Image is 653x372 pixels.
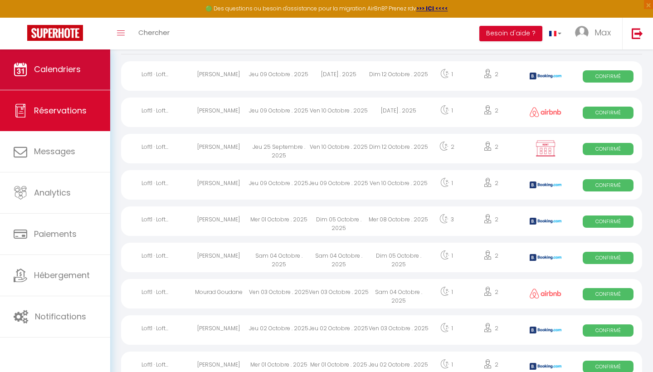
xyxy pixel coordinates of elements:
[138,28,170,37] span: Chercher
[34,187,71,198] span: Analytics
[34,269,90,281] span: Hébergement
[34,64,81,75] span: Calendriers
[568,18,622,49] a: ... Max
[595,27,611,38] span: Max
[575,26,589,39] img: ...
[132,18,176,49] a: Chercher
[34,228,77,240] span: Paiements
[34,146,75,157] span: Messages
[632,28,643,39] img: logout
[34,105,87,116] span: Réservations
[35,311,86,322] span: Notifications
[27,25,83,41] img: Super Booking
[479,26,542,41] button: Besoin d'aide ?
[416,5,448,12] a: >>> ICI <<<<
